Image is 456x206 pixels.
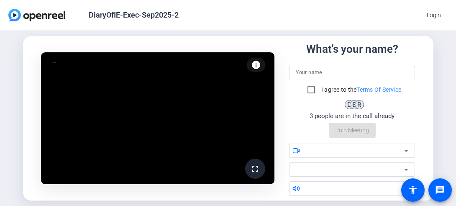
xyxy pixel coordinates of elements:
mat-icon: accessibility [408,185,418,195]
a: Terms Of Service [356,86,401,93]
mat-icon: info [251,60,261,70]
div: 3 people are in the call already [310,111,395,121]
img: OpenReel logo [8,9,65,21]
mat-icon: fullscreen [250,164,260,174]
span: Login [427,11,441,20]
div: DiaryOfIE-Exec-Sep2025-2 [89,10,179,20]
div: D [345,100,354,109]
mat-icon: message [435,185,445,195]
input: Your name [296,67,408,77]
div: B [350,100,359,109]
div: R [355,100,364,109]
label: I agree to the [320,85,402,94]
button: Login [420,8,448,23]
div: What's your name? [306,41,398,57]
